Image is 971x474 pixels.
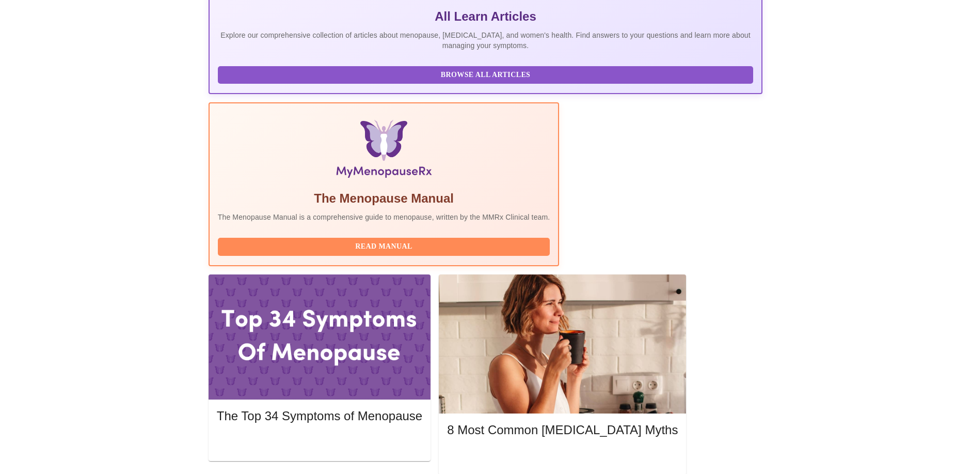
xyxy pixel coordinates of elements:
p: The Menopause Manual is a comprehensive guide to menopause, written by the MMRx Clinical team. [218,212,550,222]
h5: The Top 34 Symptoms of Menopause [217,408,422,424]
span: Read More [457,451,667,464]
span: Browse All Articles [228,69,743,82]
h5: All Learn Articles [218,8,754,25]
a: Read More [217,437,425,446]
h5: 8 Most Common [MEDICAL_DATA] Myths [447,422,678,438]
button: Read Manual [218,238,550,256]
button: Browse All Articles [218,66,754,84]
a: Read More [447,452,680,461]
img: Menopause Manual [270,120,497,182]
a: Read Manual [218,241,553,250]
span: Read Manual [228,240,540,253]
a: Browse All Articles [218,70,756,79]
p: Explore our comprehensive collection of articles about menopause, [MEDICAL_DATA], and women's hea... [218,30,754,51]
span: Read More [227,436,412,449]
button: Read More [447,448,678,466]
h5: The Menopause Manual [218,190,550,207]
button: Read More [217,434,422,452]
